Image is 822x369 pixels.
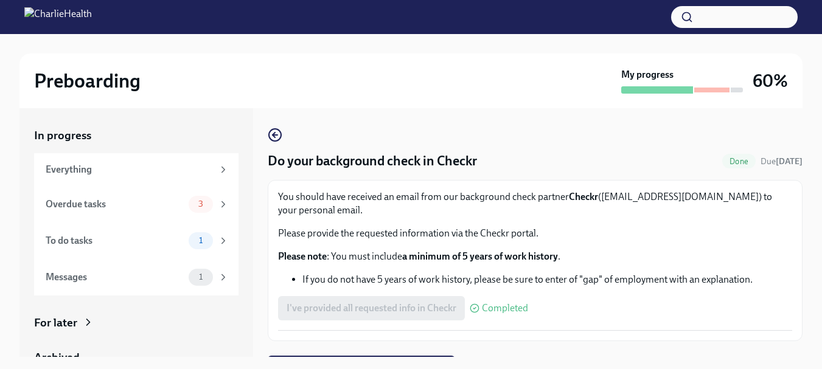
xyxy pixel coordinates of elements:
span: Due [761,156,803,167]
a: Messages1 [34,259,239,295]
h3: 60% [753,70,788,92]
strong: My progress [621,68,674,81]
span: Completed [482,303,528,313]
span: August 29th, 2025 08:00 [761,156,803,167]
div: For later [34,315,77,331]
li: If you do not have 5 years of work history, please be sure to enter of "gap" of employment with a... [302,273,792,286]
span: Done [722,157,756,166]
span: 3 [191,199,211,209]
strong: a minimum of 5 years of work history [402,250,558,262]
span: 1 [192,272,210,281]
div: To do tasks [46,234,184,247]
p: : You must include . [278,250,792,263]
a: In progress [34,128,239,143]
img: CharlieHealth [24,7,92,27]
a: To do tasks1 [34,222,239,259]
a: Archived [34,350,239,365]
div: Everything [46,163,213,176]
div: Overdue tasks [46,198,184,211]
strong: [DATE] [776,156,803,167]
strong: Checkr [569,191,598,202]
strong: Please note [278,250,327,262]
h4: Do your background check in Checkr [268,152,477,170]
div: Messages [46,271,184,284]
p: You should have received an email from our background check partner ([EMAIL_ADDRESS][DOMAIN_NAME]... [278,190,792,217]
h2: Preboarding [34,69,141,93]
p: Please provide the requested information via the Checkr portal. [278,227,792,240]
a: For later [34,315,239,331]
a: Everything [34,153,239,186]
span: 1 [192,236,210,245]
a: Overdue tasks3 [34,186,239,222]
